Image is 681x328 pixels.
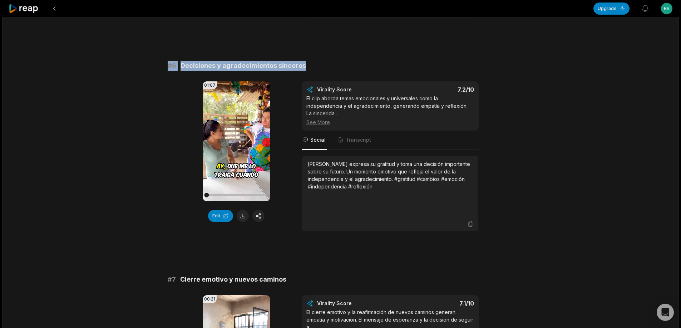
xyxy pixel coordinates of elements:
[593,2,630,15] button: Upgrade
[306,118,474,126] div: See More
[310,136,326,143] span: Social
[168,61,176,71] span: # 6
[203,81,270,201] video: Your browser does not support mp4 format.
[308,160,473,190] div: [PERSON_NAME] expresa su gratitud y toma una decisión importante sobre su futuro. Un momento emot...
[180,274,286,284] span: Cierre emotivo y nuevos caminos
[657,304,674,321] div: Open Intercom Messenger
[317,300,394,307] div: Virality Score
[181,61,306,71] span: Decisiones y agradecimientos sinceros
[306,95,474,126] div: El clip aborda temas emocionales y universales como la independencia y el agradecimiento, generan...
[397,86,474,93] div: 7.2 /10
[208,210,233,222] button: Edit
[168,274,176,284] span: # 7
[397,300,474,307] div: 7.1 /10
[302,131,479,150] nav: Tabs
[317,86,394,93] div: Virality Score
[346,136,371,143] span: Transcript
